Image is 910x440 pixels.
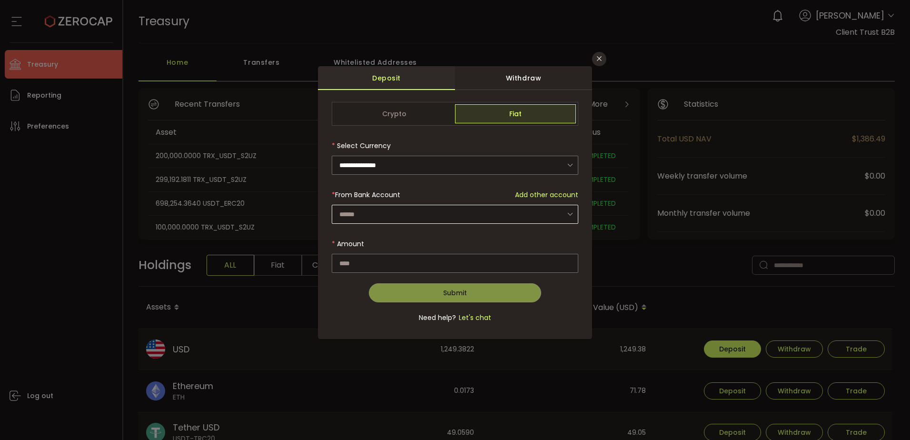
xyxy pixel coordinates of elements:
[335,190,400,200] span: From Bank Account
[862,394,910,440] iframe: Chat Widget
[443,288,467,298] span: Submit
[369,283,542,302] button: Submit
[455,104,576,123] span: Fiat
[515,190,578,200] span: Add other account
[332,239,364,249] label: Amount
[332,141,391,150] label: Select Currency
[456,313,491,323] span: Let's chat
[455,66,592,90] div: Withdraw
[419,313,456,323] span: Need help?
[318,66,592,339] div: dialog
[318,66,455,90] div: Deposit
[334,104,455,123] span: Crypto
